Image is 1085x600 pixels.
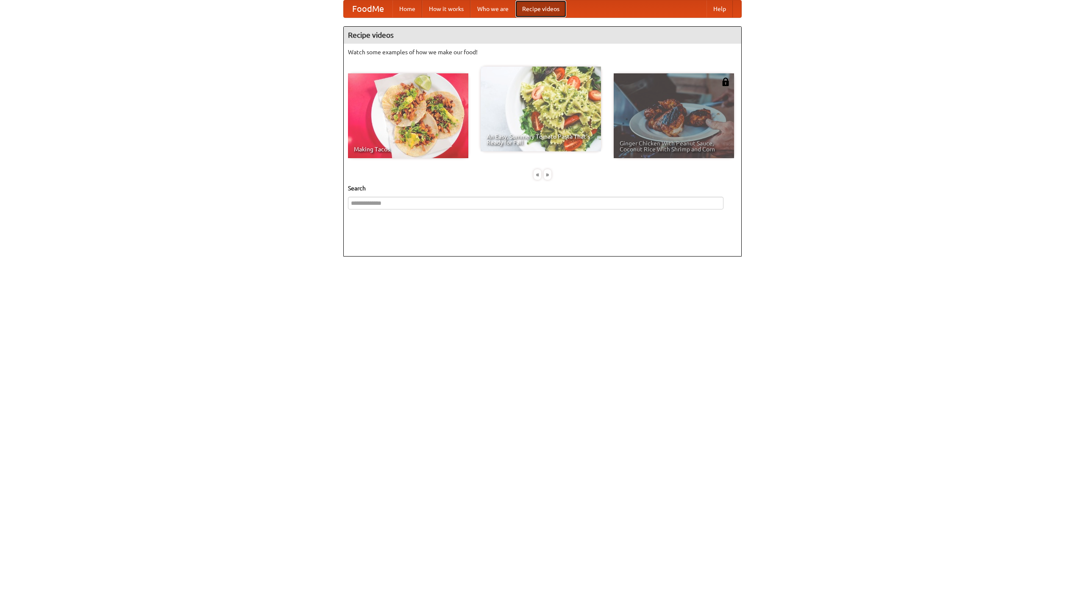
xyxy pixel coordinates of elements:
p: Watch some examples of how we make our food! [348,48,737,56]
a: Making Tacos [348,73,468,158]
a: An Easy, Summery Tomato Pasta That's Ready for Fall [481,67,601,151]
a: Home [392,0,422,17]
h5: Search [348,184,737,193]
a: Recipe videos [515,0,566,17]
div: » [544,169,551,180]
span: Making Tacos [354,146,462,152]
span: An Easy, Summery Tomato Pasta That's Ready for Fall [487,134,595,145]
img: 483408.png [721,78,730,86]
div: « [534,169,541,180]
h4: Recipe videos [344,27,741,44]
a: How it works [422,0,470,17]
a: Who we are [470,0,515,17]
a: FoodMe [344,0,392,17]
a: Help [707,0,733,17]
